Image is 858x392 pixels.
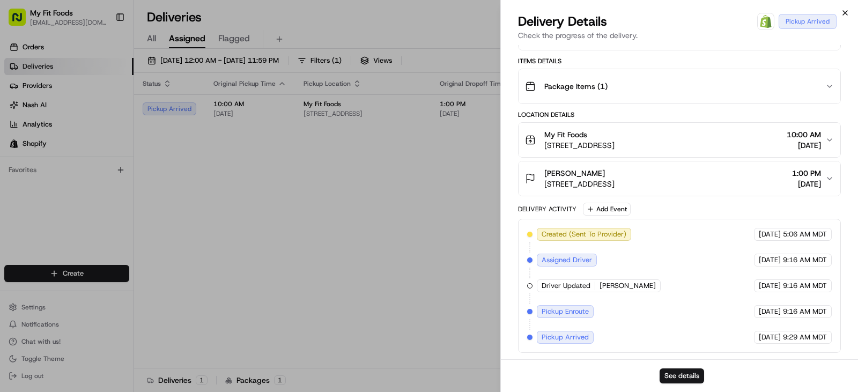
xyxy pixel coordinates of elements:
[792,168,821,179] span: 1:00 PM
[91,212,99,220] div: 💻
[11,11,32,32] img: Nash
[519,161,840,196] button: [PERSON_NAME][STREET_ADDRESS]1:00 PM[DATE]
[544,129,587,140] span: My Fit Foods
[166,137,195,150] button: See all
[783,281,827,291] span: 9:16 AM MDT
[600,281,656,291] span: [PERSON_NAME]
[122,166,144,175] span: [DATE]
[542,230,626,239] span: Created (Sent To Provider)
[759,281,781,291] span: [DATE]
[6,206,86,226] a: 📗Knowledge Base
[28,69,177,80] input: Clear
[519,123,840,157] button: My Fit Foods[STREET_ADDRESS]10:00 AM[DATE]
[21,211,82,221] span: Knowledge Base
[787,129,821,140] span: 10:00 AM
[787,140,821,151] span: [DATE]
[519,69,840,103] button: Package Items (1)
[518,110,841,119] div: Location Details
[11,156,28,177] img: Wisdom Oko
[23,102,42,122] img: 8571987876998_91fb9ceb93ad5c398215_72.jpg
[783,332,827,342] span: 9:29 AM MDT
[48,113,147,122] div: We're available if you need us!
[518,57,841,65] div: Items Details
[544,81,608,92] span: Package Items ( 1 )
[583,203,631,216] button: Add Event
[33,166,114,175] span: Wisdom [PERSON_NAME]
[544,140,615,151] span: [STREET_ADDRESS]
[11,43,195,60] p: Welcome 👋
[759,307,781,316] span: [DATE]
[542,307,589,316] span: Pickup Enroute
[759,255,781,265] span: [DATE]
[101,211,172,221] span: API Documentation
[542,255,592,265] span: Assigned Driver
[660,368,704,383] button: See details
[518,205,576,213] div: Delivery Activity
[759,332,781,342] span: [DATE]
[542,332,589,342] span: Pickup Arrived
[783,255,827,265] span: 9:16 AM MDT
[116,166,120,175] span: •
[759,15,772,28] img: Shopify
[544,179,615,189] span: [STREET_ADDRESS]
[544,168,605,179] span: [PERSON_NAME]
[759,230,781,239] span: [DATE]
[792,179,821,189] span: [DATE]
[783,307,827,316] span: 9:16 AM MDT
[48,102,176,113] div: Start new chat
[11,102,30,122] img: 1736555255976-a54dd68f-1ca7-489b-9aae-adbdc363a1c4
[86,206,176,226] a: 💻API Documentation
[76,236,130,245] a: Powered byPylon
[11,212,19,220] div: 📗
[11,139,72,148] div: Past conversations
[783,230,827,239] span: 5:06 AM MDT
[542,281,590,291] span: Driver Updated
[518,30,841,41] p: Check the progress of the delivery.
[757,13,774,30] a: Shopify
[21,167,30,175] img: 1736555255976-a54dd68f-1ca7-489b-9aae-adbdc363a1c4
[182,106,195,119] button: Start new chat
[107,237,130,245] span: Pylon
[518,13,607,30] span: Delivery Details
